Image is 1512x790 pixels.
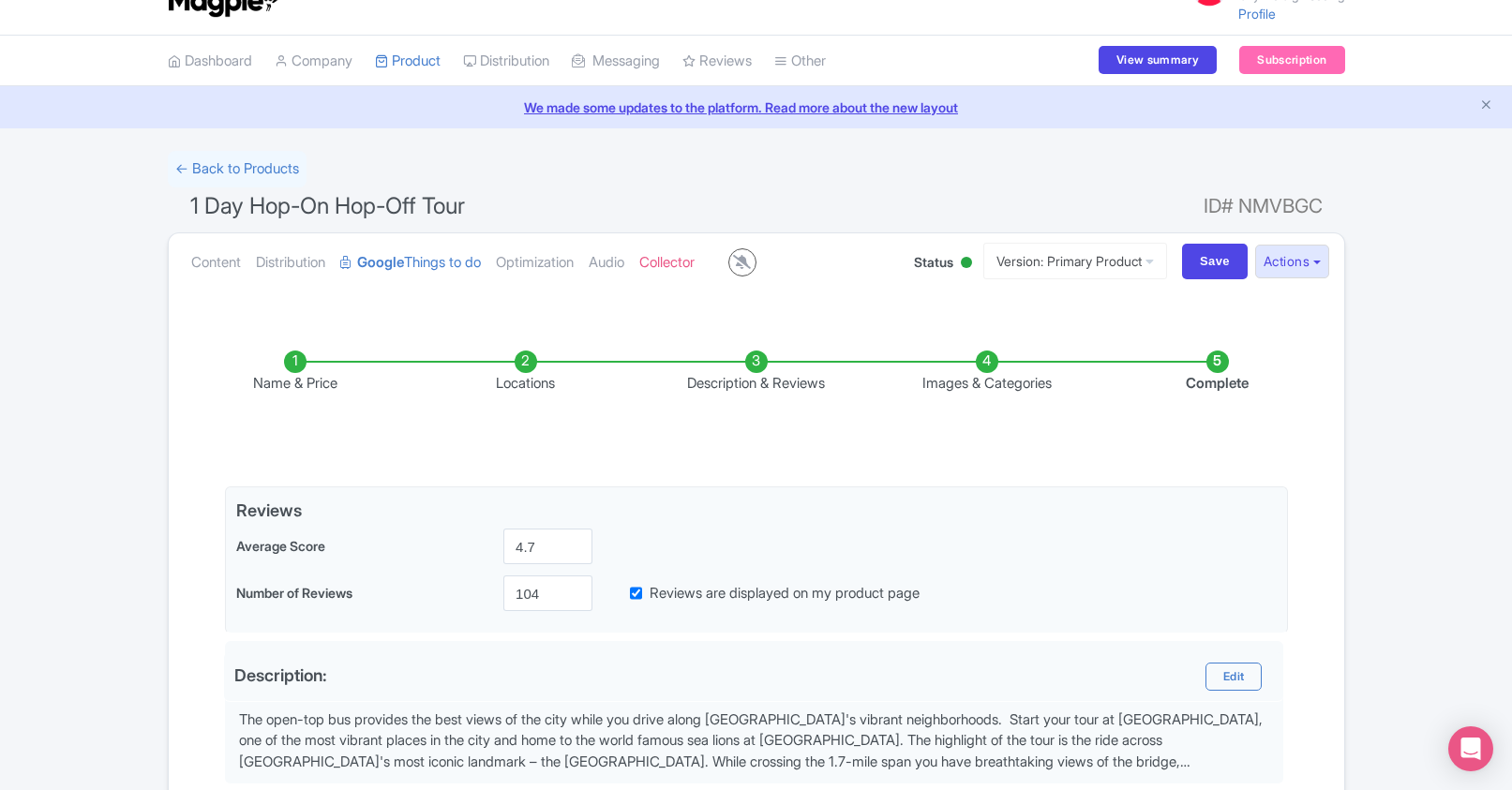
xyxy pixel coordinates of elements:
a: Product [375,36,441,87]
a: ← Back to Products [168,151,307,187]
span: Number of Reviews [236,585,352,601]
a: Collector [639,233,695,292]
a: Content [191,233,241,292]
a: Messaging [572,36,660,87]
li: Images & Categories [872,350,1102,395]
a: Distribution [256,233,325,292]
a: Profile [1238,6,1276,22]
a: Company [275,36,352,87]
li: Description & Reviews [641,350,872,395]
a: Dashboard [168,36,252,87]
div: The open-top bus provides the best views of the city while you drive along [GEOGRAPHIC_DATA]'s vi... [239,709,1273,773]
a: GoogleThings to do [340,233,481,292]
a: Version: Primary Product [983,243,1167,279]
li: Name & Price [180,350,411,395]
span: 1 Day Hop-On Hop-Off Tour [190,192,465,219]
a: Edit [1205,663,1262,691]
a: We made some updates to the platform. Read more about the new layout [11,97,1501,117]
div: Active [957,249,976,278]
span: Description: [234,665,327,685]
li: Locations [411,350,641,395]
button: Actions [1255,245,1329,279]
span: Average Score [236,538,325,554]
a: Other [774,36,826,87]
button: Close announcement [1479,96,1493,117]
a: Optimization [496,233,574,292]
span: ID# NMVBGC [1204,187,1323,225]
label: Reviews are displayed on my product page [650,583,920,604]
li: Complete [1102,350,1333,395]
input: Save [1182,244,1248,279]
a: View summary [1099,46,1217,74]
a: Subscription [1239,46,1344,74]
div: Open Intercom Messenger [1448,726,1493,771]
span: Status [914,252,953,272]
a: Audio [589,233,624,292]
a: Reviews [682,36,752,87]
strong: Google [357,252,404,274]
span: Reviews [236,498,1277,523]
a: Distribution [463,36,549,87]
